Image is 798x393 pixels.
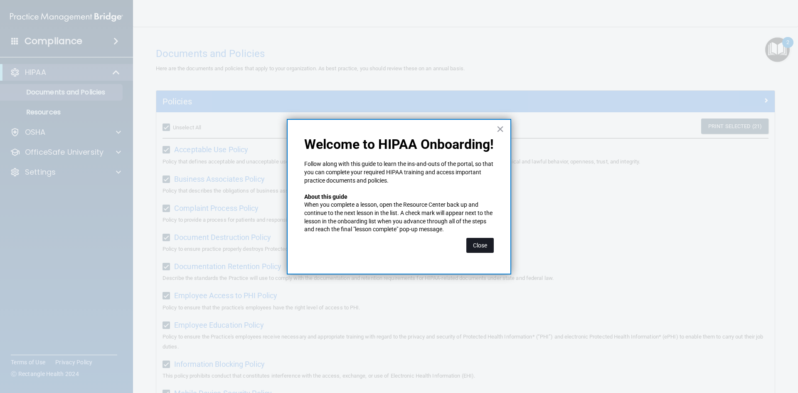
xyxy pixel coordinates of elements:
button: Close [496,122,504,136]
button: Close [466,238,494,253]
p: Follow along with this guide to learn the ins-and-outs of the portal, so that you can complete yo... [304,160,494,185]
p: When you complete a lesson, open the Resource Center back up and continue to the next lesson in t... [304,201,494,233]
strong: About this guide [304,193,347,200]
p: Welcome to HIPAA Onboarding! [304,136,494,152]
